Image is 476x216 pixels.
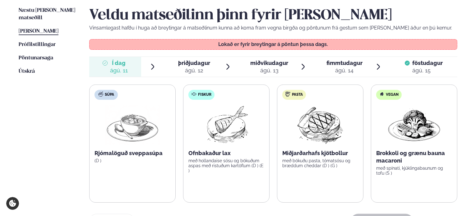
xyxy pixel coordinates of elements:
[387,105,441,145] img: Vegan.png
[110,67,128,74] div: ágú. 11
[95,158,170,163] p: (D )
[188,149,264,157] p: Ofnbakaður lax
[199,105,254,145] img: Fish.png
[282,149,358,157] p: Miðjarðarhafs kjötbollur
[19,28,58,35] a: [PERSON_NAME]
[198,92,211,97] span: Fiskur
[376,166,452,176] p: með spínati, kjúklingabaunum og tofu (S )
[110,59,128,67] span: Í dag
[376,149,452,164] p: Brokkoli og grænu bauna macaroni
[386,92,399,97] span: Vegan
[19,55,53,61] span: Pöntunarsaga
[192,92,196,97] img: fish.svg
[285,92,290,97] img: pasta.svg
[19,42,56,47] span: Prófílstillingar
[19,8,75,21] span: Næstu [PERSON_NAME] matseðill
[379,92,384,97] img: Vegan.svg
[6,197,19,210] a: Cookie settings
[89,24,457,32] p: Vinsamlegast hafðu í huga að breytingar á matseðlinum kunna að koma fram vegna birgða og pöntunum...
[89,7,457,24] h2: Veldu matseðilinn þinn fyrir [PERSON_NAME]
[95,149,170,157] p: Rjómalöguð sveppasúpa
[326,60,363,66] span: fimmtudagur
[250,67,288,74] div: ágú. 13
[412,60,443,66] span: föstudagur
[19,29,58,34] span: [PERSON_NAME]
[19,7,77,22] a: Næstu [PERSON_NAME] matseðill
[178,67,210,74] div: ágú. 12
[19,54,53,62] a: Pöntunarsaga
[188,158,264,173] p: með hollandaise sósu og bökuðum aspas með ristuðum kartöflum (D ) (E )
[19,68,35,75] a: Útskrá
[19,41,56,48] a: Prófílstillingar
[96,42,451,47] p: Lokað er fyrir breytingar á pöntun þessa dags.
[412,67,443,74] div: ágú. 15
[282,158,358,168] p: með bökuðu pasta, tómatsósu og bræddum cheddar (D ) (G )
[292,92,303,97] span: Pasta
[19,69,35,74] span: Útskrá
[178,60,210,66] span: þriðjudagur
[98,92,103,97] img: soup.svg
[250,60,288,66] span: miðvikudagur
[105,92,114,97] span: Súpa
[293,105,348,145] img: Beef-Meat.png
[326,67,363,74] div: ágú. 14
[105,105,160,145] img: Soup.png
